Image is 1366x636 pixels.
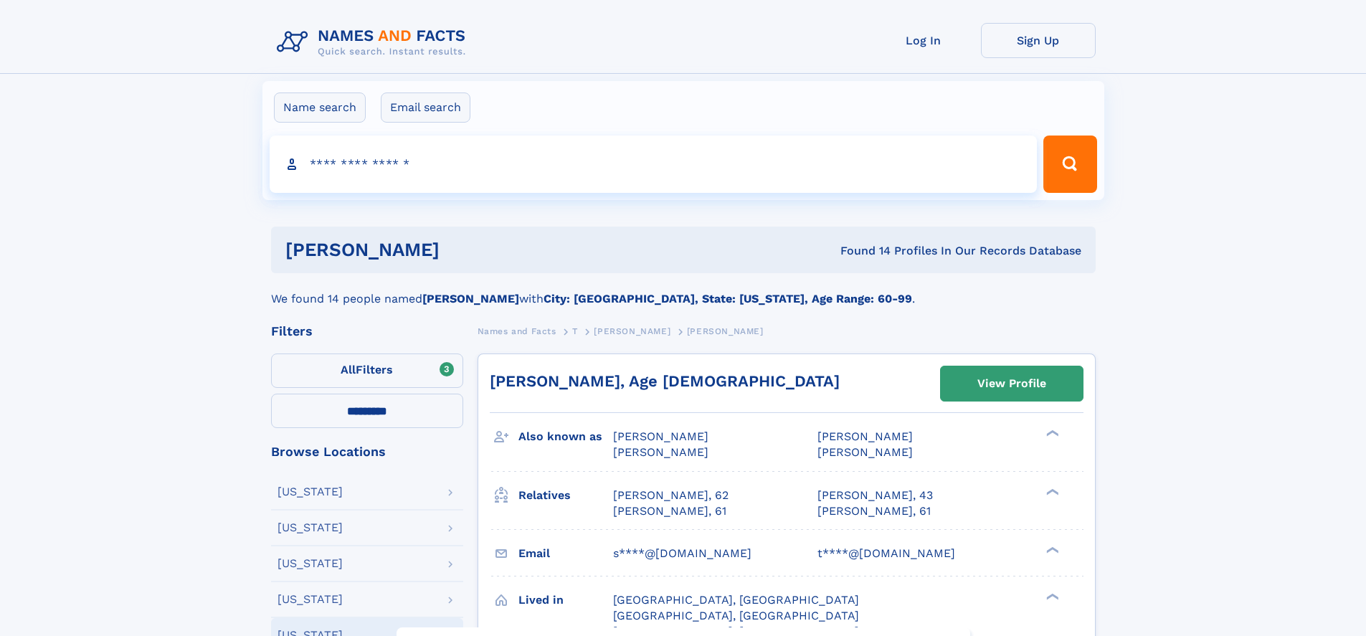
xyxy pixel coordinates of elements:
[1043,429,1060,438] div: ❯
[1043,136,1096,193] button: Search Button
[278,594,343,605] div: [US_STATE]
[817,488,933,503] a: [PERSON_NAME], 43
[1043,592,1060,601] div: ❯
[1043,487,1060,496] div: ❯
[613,593,859,607] span: [GEOGRAPHIC_DATA], [GEOGRAPHIC_DATA]
[817,429,913,443] span: [PERSON_NAME]
[594,326,670,336] span: [PERSON_NAME]
[518,541,613,566] h3: Email
[866,23,981,58] a: Log In
[572,326,578,336] span: T
[270,136,1038,193] input: search input
[941,366,1083,401] a: View Profile
[271,353,463,388] label: Filters
[271,445,463,458] div: Browse Locations
[613,503,726,519] a: [PERSON_NAME], 61
[278,486,343,498] div: [US_STATE]
[594,322,670,340] a: [PERSON_NAME]
[285,241,640,259] h1: [PERSON_NAME]
[613,429,708,443] span: [PERSON_NAME]
[271,325,463,338] div: Filters
[817,445,913,459] span: [PERSON_NAME]
[613,445,708,459] span: [PERSON_NAME]
[572,322,578,340] a: T
[478,322,556,340] a: Names and Facts
[977,367,1046,400] div: View Profile
[422,292,519,305] b: [PERSON_NAME]
[274,92,366,123] label: Name search
[981,23,1096,58] a: Sign Up
[687,326,764,336] span: [PERSON_NAME]
[341,363,356,376] span: All
[518,483,613,508] h3: Relatives
[271,273,1096,308] div: We found 14 people named with .
[640,243,1081,259] div: Found 14 Profiles In Our Records Database
[613,488,729,503] a: [PERSON_NAME], 62
[817,503,931,519] a: [PERSON_NAME], 61
[278,522,343,533] div: [US_STATE]
[278,558,343,569] div: [US_STATE]
[544,292,912,305] b: City: [GEOGRAPHIC_DATA], State: [US_STATE], Age Range: 60-99
[490,372,840,390] a: [PERSON_NAME], Age [DEMOGRAPHIC_DATA]
[381,92,470,123] label: Email search
[271,23,478,62] img: Logo Names and Facts
[518,424,613,449] h3: Also known as
[1043,545,1060,554] div: ❯
[518,588,613,612] h3: Lived in
[613,609,859,622] span: [GEOGRAPHIC_DATA], [GEOGRAPHIC_DATA]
